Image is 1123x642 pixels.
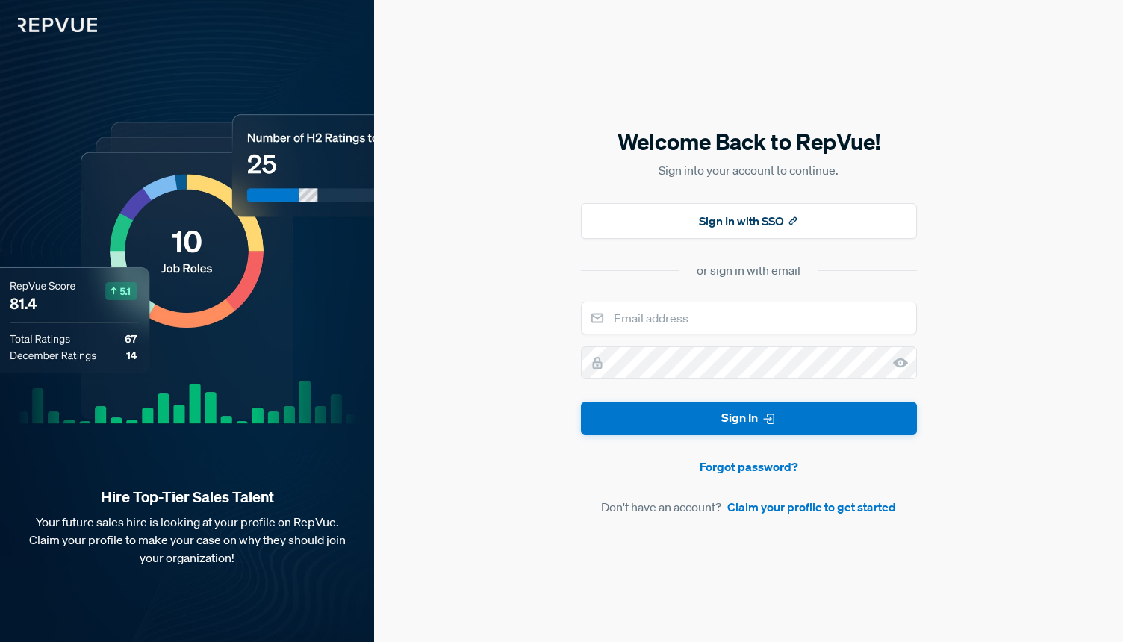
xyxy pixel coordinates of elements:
p: Sign into your account to continue. [581,161,917,179]
article: Don't have an account? [581,498,917,516]
a: Claim your profile to get started [727,498,896,516]
a: Forgot password? [581,458,917,476]
h5: Welcome Back to RepVue! [581,126,917,158]
strong: Hire Top-Tier Sales Talent [24,487,350,507]
button: Sign In with SSO [581,203,917,239]
button: Sign In [581,402,917,435]
div: or sign in with email [697,261,800,279]
input: Email address [581,302,917,334]
p: Your future sales hire is looking at your profile on RepVue. Claim your profile to make your case... [24,513,350,567]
